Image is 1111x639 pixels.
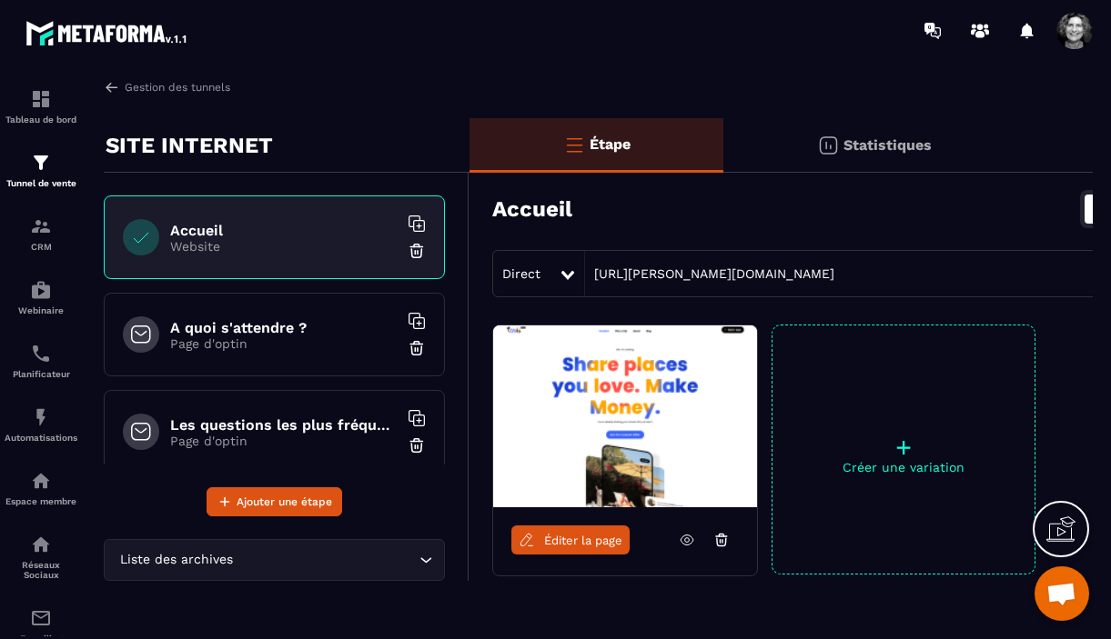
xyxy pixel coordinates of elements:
[408,242,426,260] img: trash
[106,127,273,164] p: SITE INTERNET
[104,79,120,95] img: arrow
[492,196,572,222] h3: Accueil
[511,525,630,554] a: Éditer la page
[170,416,398,434] h6: Les questions les plus fréquentes
[5,456,77,520] a: automationsautomationsEspace membre
[30,88,52,110] img: formation
[104,539,445,581] div: Search for option
[170,336,398,351] p: Page d'optin
[30,152,52,174] img: formation
[207,487,342,516] button: Ajouter une étape
[30,279,52,301] img: automations
[237,493,332,511] span: Ajouter une étape
[5,265,77,329] a: automationsautomationsWebinaire
[170,434,398,448] p: Page d'optin
[1035,566,1089,621] a: Ouvrir le chat
[30,607,52,629] img: email
[30,534,52,555] img: social-network
[30,343,52,364] img: scheduler
[817,135,839,156] img: stats.20deebd0.svg
[5,202,77,265] a: formationformationCRM
[25,16,189,49] img: logo
[5,242,77,252] p: CRM
[170,222,398,239] h6: Accueil
[5,138,77,202] a: formationformationTunnel de vente
[5,178,77,188] p: Tunnel de vente
[773,434,1035,460] p: +
[5,75,77,138] a: formationformationTableau de bord
[843,136,932,154] p: Statistiques
[170,239,398,254] p: Website
[104,79,230,95] a: Gestion des tunnels
[5,496,77,506] p: Espace membre
[590,135,631,153] p: Étape
[585,266,834,281] a: [URL][PERSON_NAME][DOMAIN_NAME]
[493,325,757,507] img: image
[30,470,52,492] img: automations
[5,329,77,393] a: schedulerschedulerPlanificateur
[502,266,540,281] span: Direct
[5,560,77,580] p: Réseaux Sociaux
[773,460,1035,474] p: Créer une variation
[408,436,426,454] img: trash
[116,550,237,570] span: Liste des archives
[5,305,77,315] p: Webinaire
[544,534,622,547] span: Éditer la page
[5,115,77,125] p: Tableau de bord
[30,406,52,428] img: automations
[5,393,77,456] a: automationsautomationsAutomatisations
[30,215,52,237] img: formation
[5,520,77,594] a: social-networksocial-networkRéseaux Sociaux
[408,339,426,357] img: trash
[563,134,585,155] img: bars-o.4a397970.svg
[5,433,77,443] p: Automatisations
[5,369,77,379] p: Planificateur
[170,319,398,336] h6: A quoi s'attendre ?
[237,550,415,570] input: Search for option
